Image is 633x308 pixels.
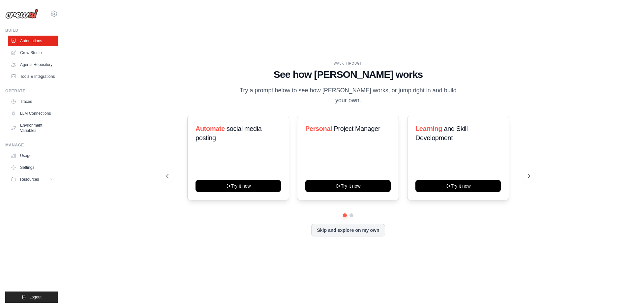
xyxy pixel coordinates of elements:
div: Operate [5,88,58,94]
span: Personal [305,125,332,132]
span: Automate [196,125,225,132]
a: Usage [8,150,58,161]
span: Learning [415,125,442,132]
h1: See how [PERSON_NAME] works [166,69,530,80]
a: Agents Repository [8,59,58,70]
p: Try a prompt below to see how [PERSON_NAME] works, or jump right in and build your own. [237,86,459,105]
div: Build [5,28,58,33]
div: Manage [5,142,58,148]
img: Logo [5,9,38,19]
a: Traces [8,96,58,107]
a: LLM Connections [8,108,58,119]
button: Try it now [415,180,501,192]
span: Project Manager [334,125,380,132]
button: Try it now [305,180,391,192]
a: Environment Variables [8,120,58,136]
div: WALKTHROUGH [166,61,530,66]
span: Logout [29,294,42,300]
button: Logout [5,292,58,303]
button: Try it now [196,180,281,192]
a: Tools & Integrations [8,71,58,82]
a: Settings [8,162,58,173]
button: Resources [8,174,58,185]
span: social media posting [196,125,262,141]
button: Skip and explore on my own [311,224,385,236]
a: Crew Studio [8,47,58,58]
a: Automations [8,36,58,46]
span: and Skill Development [415,125,467,141]
span: Resources [20,177,39,182]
